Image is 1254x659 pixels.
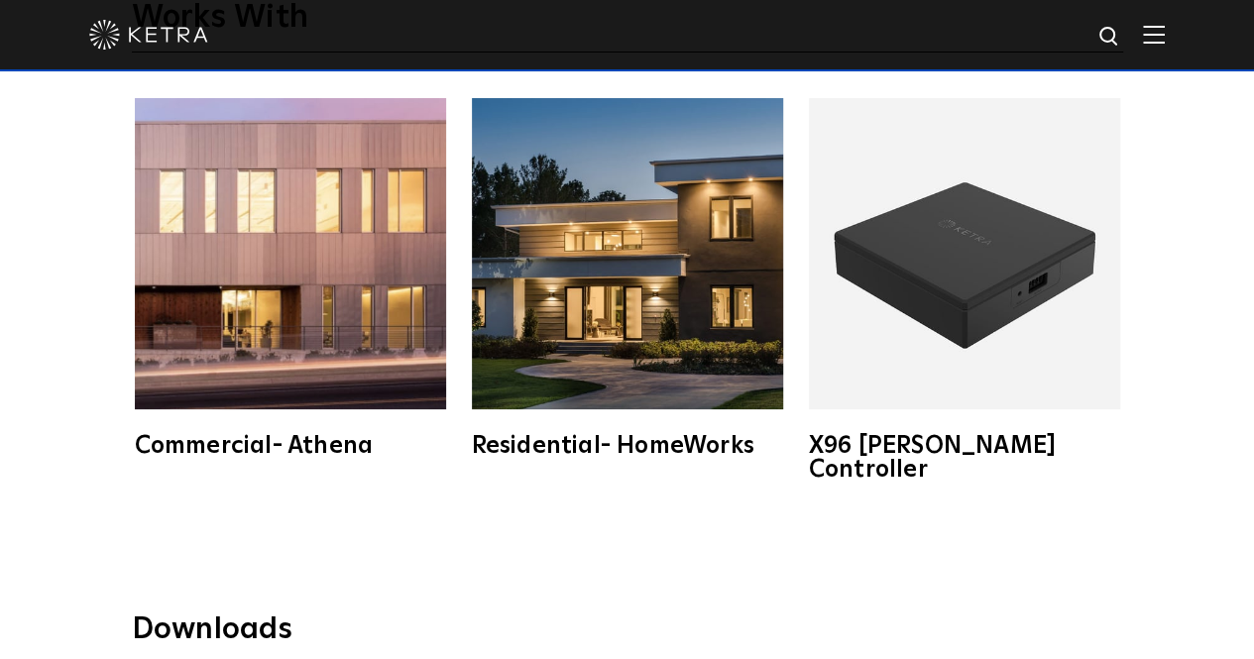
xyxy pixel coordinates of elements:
a: Residential- HomeWorks [469,98,786,458]
div: X96 [PERSON_NAME] Controller [809,434,1120,482]
div: Residential- HomeWorks [472,434,783,458]
img: ketra-logo-2019-white [89,20,208,50]
div: Commercial- Athena [135,434,446,458]
img: X96_Controller [809,98,1120,409]
img: search icon [1097,25,1122,50]
a: X96 [PERSON_NAME] Controller [806,98,1123,482]
img: Hamburger%20Nav.svg [1143,25,1165,44]
img: homeworks_hero [472,98,783,409]
a: Commercial- Athena [132,98,449,458]
img: athena-square [135,98,446,409]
